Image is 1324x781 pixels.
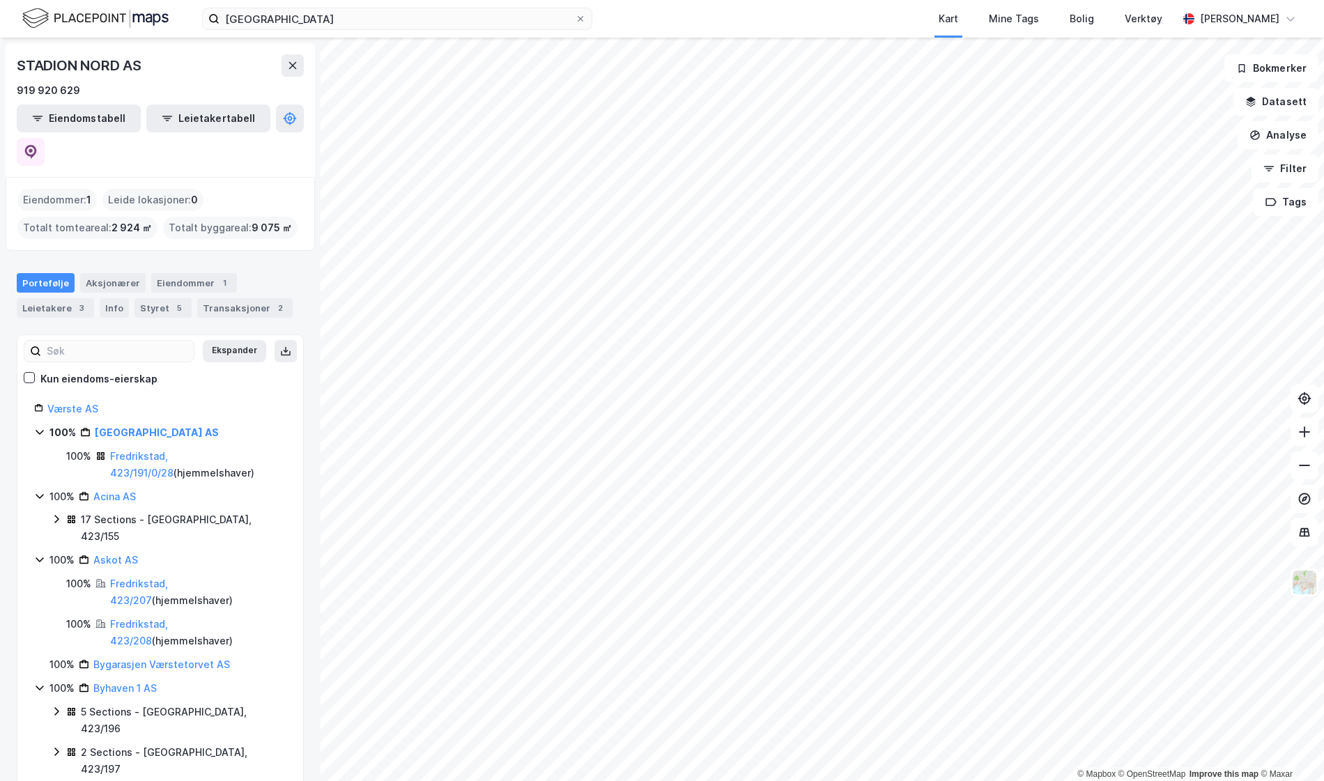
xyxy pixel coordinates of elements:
div: 5 [172,301,186,315]
div: 100% [49,424,76,441]
a: Askot AS [93,554,138,566]
div: ( hjemmelshaver ) [110,616,286,649]
div: Totalt tomteareal : [17,217,157,239]
div: Bolig [1070,10,1094,27]
button: Bokmerker [1224,54,1318,82]
div: Totalt byggareal : [163,217,298,239]
div: 2 Sections - [GEOGRAPHIC_DATA], 423/197 [81,744,286,778]
div: 5 Sections - [GEOGRAPHIC_DATA], 423/196 [81,704,286,737]
div: Kun eiendoms-eierskap [40,371,157,387]
div: 100% [66,448,91,465]
div: Leietakere [17,298,94,318]
div: 100% [66,616,91,633]
a: Fredrikstad, 423/207 [110,578,168,606]
a: Fredrikstad, 423/191/0/28 [110,450,174,479]
a: Fredrikstad, 423/208 [110,618,168,647]
div: Eiendommer : [17,189,97,211]
span: 2 924 ㎡ [111,219,152,236]
button: Datasett [1233,88,1318,116]
div: 100% [49,488,75,505]
button: Analyse [1238,121,1318,149]
div: 1 [217,276,231,290]
div: 100% [49,680,75,697]
div: Aksjonærer [80,273,146,293]
a: Improve this map [1190,769,1258,779]
div: [PERSON_NAME] [1200,10,1279,27]
div: 100% [49,552,75,569]
div: Kart [939,10,958,27]
div: ( hjemmelshaver ) [110,575,286,609]
img: logo.f888ab2527a4732fd821a326f86c7f29.svg [22,6,169,31]
a: Bygarasjen Værstetorvet AS [93,658,230,670]
input: Søk [41,341,194,362]
span: 9 075 ㎡ [252,219,292,236]
button: Filter [1252,155,1318,183]
div: Transaksjoner [197,298,293,318]
button: Ekspander [203,340,266,362]
div: 2 [273,301,287,315]
div: 3 [75,301,88,315]
div: Leide lokasjoner : [102,189,203,211]
a: Acina AS [93,490,136,502]
span: 1 [86,192,91,208]
div: 100% [49,656,75,673]
a: Mapbox [1077,769,1116,779]
div: STADION NORD AS [17,54,144,77]
div: Info [100,298,129,318]
a: OpenStreetMap [1118,769,1186,779]
input: Søk på adresse, matrikkel, gårdeiere, leietakere eller personer [220,8,575,29]
div: 17 Sections - [GEOGRAPHIC_DATA], 423/155 [81,511,286,545]
div: ( hjemmelshaver ) [110,448,286,481]
div: Portefølje [17,273,75,293]
a: [GEOGRAPHIC_DATA] AS [95,426,219,438]
div: 919 920 629 [17,82,80,99]
a: Værste AS [47,403,98,415]
span: 0 [191,192,198,208]
button: Eiendomstabell [17,105,141,132]
img: Z [1291,569,1318,596]
a: Byhaven 1 AS [93,682,157,694]
div: Eiendommer [151,273,237,293]
iframe: Chat Widget [1254,714,1324,781]
button: Tags [1254,188,1318,216]
div: Styret [134,298,192,318]
button: Leietakertabell [146,105,270,132]
div: Mine Tags [989,10,1039,27]
div: Verktøy [1125,10,1162,27]
div: 100% [66,575,91,592]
